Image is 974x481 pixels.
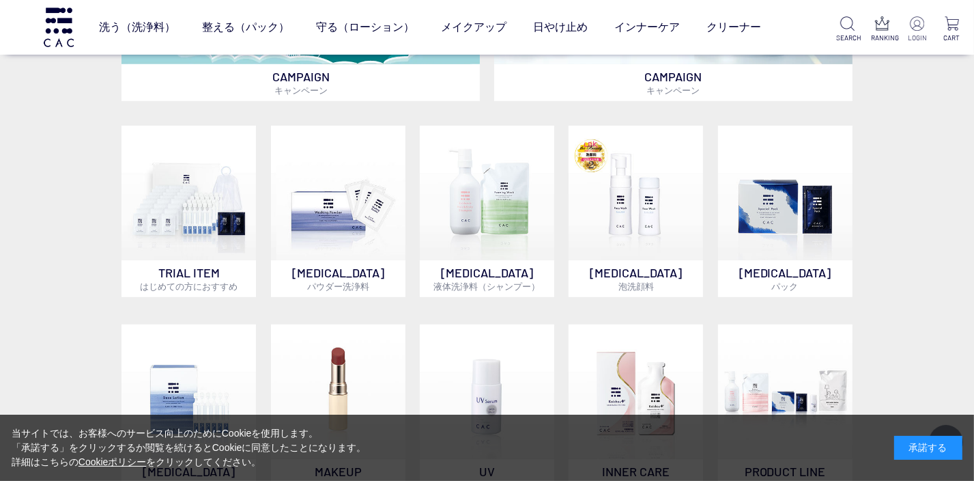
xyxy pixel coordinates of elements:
a: [MEDICAL_DATA]液体洗浄料（シャンプー） [420,126,554,297]
a: [MEDICAL_DATA]パウダー洗浄料 [271,126,405,297]
a: CART [941,16,963,43]
a: LOGIN [906,16,928,43]
p: [MEDICAL_DATA] [271,260,405,297]
p: [MEDICAL_DATA] [718,260,853,297]
a: Cookieポリシー [78,456,147,467]
div: 当サイトでは、お客様へのサービス向上のためにCookieを使用します。 「承諾する」をクリックするか閲覧を続けるとCookieに同意したことになります。 詳細はこちらの をクリックしてください。 [12,426,367,469]
span: キャンペーン [274,85,328,96]
a: 泡洗顔料 [MEDICAL_DATA]泡洗顔料 [569,126,703,297]
a: 整える（パック） [202,8,289,46]
a: メイクアップ [441,8,506,46]
span: 泡洗顔料 [618,281,654,292]
a: 洗う（洗浄料） [99,8,175,46]
a: RANKING [871,16,893,43]
span: キャンペーン [646,85,700,96]
span: パウダー洗浄料 [307,281,369,292]
a: インナーケア [614,8,680,46]
img: logo [42,8,76,46]
a: 守る（ローション） [316,8,414,46]
a: トライアルセット TRIAL ITEMはじめての方におすすめ [121,126,256,297]
p: CAMPAIGN [494,64,852,101]
p: RANKING [871,33,893,43]
p: TRIAL ITEM [121,260,256,297]
a: [MEDICAL_DATA]パック [718,126,853,297]
span: はじめての方におすすめ [140,281,238,292]
p: [MEDICAL_DATA] [569,260,703,297]
img: インナーケア [569,325,703,459]
a: クリーナー [706,8,761,46]
p: SEARCH [837,33,859,43]
p: CART [941,33,963,43]
p: CAMPAIGN [121,64,479,101]
img: 泡洗顔料 [569,126,703,260]
div: 承諾する [894,436,962,460]
span: パック [772,281,799,292]
a: SEARCH [837,16,859,43]
span: 液体洗浄料（シャンプー） [434,281,541,292]
p: LOGIN [906,33,928,43]
a: 日やけ止め [533,8,588,46]
img: トライアルセット [121,126,256,260]
p: [MEDICAL_DATA] [420,260,554,297]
